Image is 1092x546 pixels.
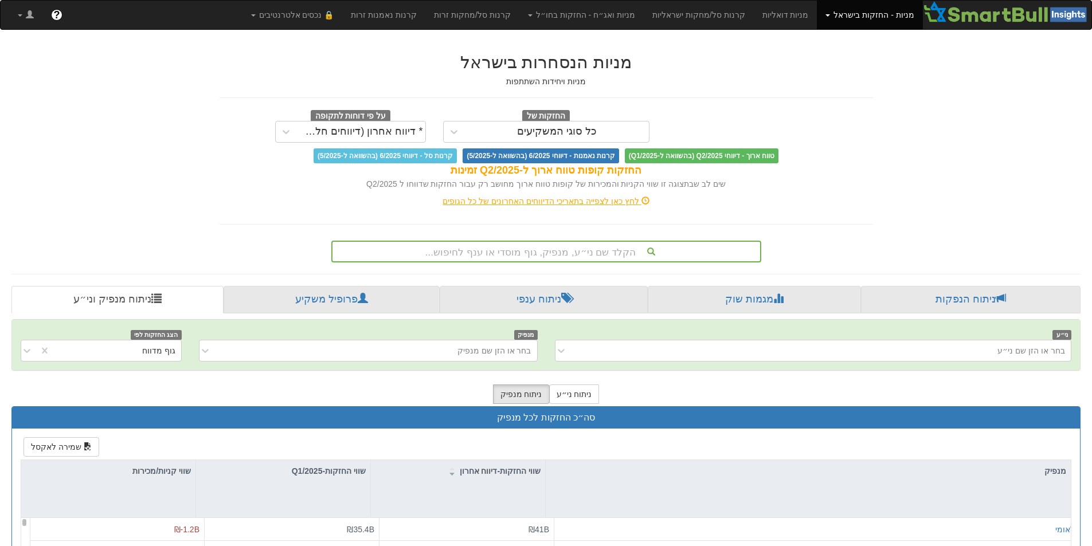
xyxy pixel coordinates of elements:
span: ₪41B [529,525,549,534]
span: קרנות סל - דיווחי 6/2025 (בהשוואה ל-5/2025) [314,148,457,163]
a: ניתוח ענפי [440,286,648,313]
div: שווי קניות/מכירות [21,460,195,482]
span: על פי דוחות לתקופה [311,110,390,123]
div: לחץ כאן לצפייה בתאריכי הדיווחים האחרונים של כל הגופים [211,195,882,207]
span: ₪-1.2B [174,525,199,534]
div: שווי החזקות-Q1/2025 [196,460,370,482]
div: בחר או הזן שם ני״ע [997,345,1065,356]
div: שווי החזקות-דיווח אחרון [371,460,545,482]
div: כל סוגי המשקיעים [517,126,597,138]
span: ני״ע [1052,330,1071,340]
h3: סה״כ החזקות לכל מנפיק [21,413,1071,423]
a: מניות דואליות [754,1,817,29]
span: מנפיק [514,330,538,340]
img: Smartbull [923,1,1091,23]
a: פרופיל משקיע [224,286,439,313]
a: ניתוח מנפיק וני״ע [11,286,224,313]
span: ? [53,9,60,21]
div: * דיווח אחרון (דיווחים חלקיים) [299,126,423,138]
div: הקלד שם ני״ע, מנפיק, גוף מוסדי או ענף לחיפוש... [332,242,760,261]
button: לאומי [1055,524,1075,535]
div: גוף מדווח [142,345,175,356]
a: מניות - החזקות בישראל [817,1,922,29]
span: הצג החזקות לפי [131,330,181,340]
a: 🔒 נכסים אלטרנטיבים [242,1,343,29]
button: ניתוח מנפיק [493,384,550,404]
a: קרנות נאמנות זרות [342,1,425,29]
span: החזקות של [522,110,570,123]
h5: מניות ויחידות השתתפות [220,77,873,86]
div: שים לב שבתצוגה זו שווי הקניות והמכירות של קופות טווח ארוך מחושב רק עבור החזקות שדווחו ל Q2/2025 [220,178,873,190]
span: ₪35.4B [347,525,374,534]
span: קרנות נאמנות - דיווחי 6/2025 (בהשוואה ל-5/2025) [463,148,619,163]
a: קרנות סל/מחקות זרות [425,1,519,29]
a: ? [42,1,71,29]
a: מניות ואג״ח - החזקות בחו״ל [519,1,644,29]
span: טווח ארוך - דיווחי Q2/2025 (בהשוואה ל-Q1/2025) [625,148,778,163]
a: מגמות שוק [648,286,860,313]
a: ניתוח הנפקות [861,286,1081,313]
div: החזקות קופות טווח ארוך ל-Q2/2025 זמינות [220,163,873,178]
h2: מניות הנסחרות בישראל [220,53,873,72]
button: שמירה לאקסל [24,437,99,457]
div: בחר או הזן שם מנפיק [457,345,531,356]
a: קרנות סל/מחקות ישראליות [644,1,754,29]
div: מנפיק [546,460,1071,482]
button: ניתוח ני״ע [549,384,600,404]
